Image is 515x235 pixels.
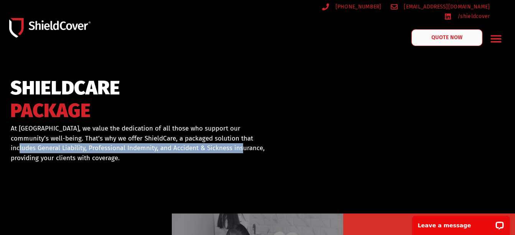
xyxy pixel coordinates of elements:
span: [PHONE_NUMBER] [334,2,382,12]
a: /shieldcover [444,12,490,21]
a: [PHONE_NUMBER] [322,2,382,12]
a: [EMAIL_ADDRESS][DOMAIN_NAME] [391,2,490,12]
span: [EMAIL_ADDRESS][DOMAIN_NAME] [402,2,490,12]
span: /shieldcover [456,12,490,21]
iframe: LiveChat chat widget [407,211,515,235]
span: SHIELDCARE [10,80,120,96]
a: QUOTE NOW [411,29,483,46]
div: Menu Toggle [487,30,505,48]
p: At [GEOGRAPHIC_DATA], we value the dedication of all those who support our community’s well-being... [11,124,269,163]
img: Shield-Cover-Underwriting-Australia-logo-full [9,18,90,38]
span: QUOTE NOW [432,35,462,40]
